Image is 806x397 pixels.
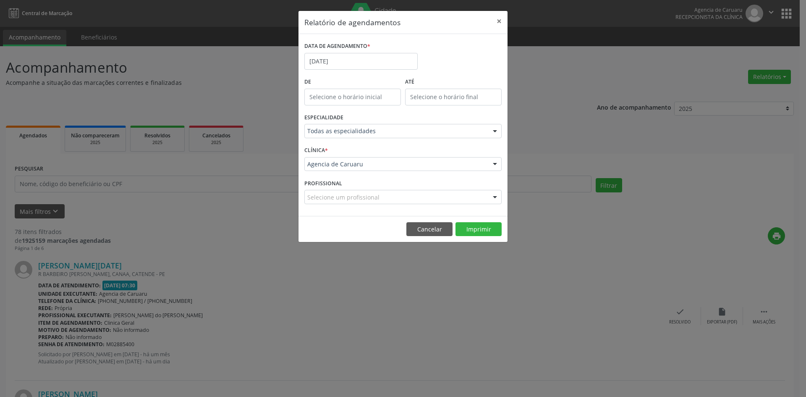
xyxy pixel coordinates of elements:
label: PROFISSIONAL [304,177,342,190]
input: Selecione o horário inicial [304,89,401,105]
button: Imprimir [455,222,502,237]
label: ESPECIALIDADE [304,111,343,124]
h5: Relatório de agendamentos [304,17,400,28]
input: Selecione o horário final [405,89,502,105]
span: Todas as especialidades [307,127,484,135]
span: Agencia de Caruaru [307,160,484,168]
label: DATA DE AGENDAMENTO [304,40,370,53]
label: De [304,76,401,89]
span: Selecione um profissional [307,193,379,202]
button: Cancelar [406,222,453,237]
label: ATÉ [405,76,502,89]
label: CLÍNICA [304,144,328,157]
button: Close [491,11,508,32]
input: Selecione uma data ou intervalo [304,53,418,70]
